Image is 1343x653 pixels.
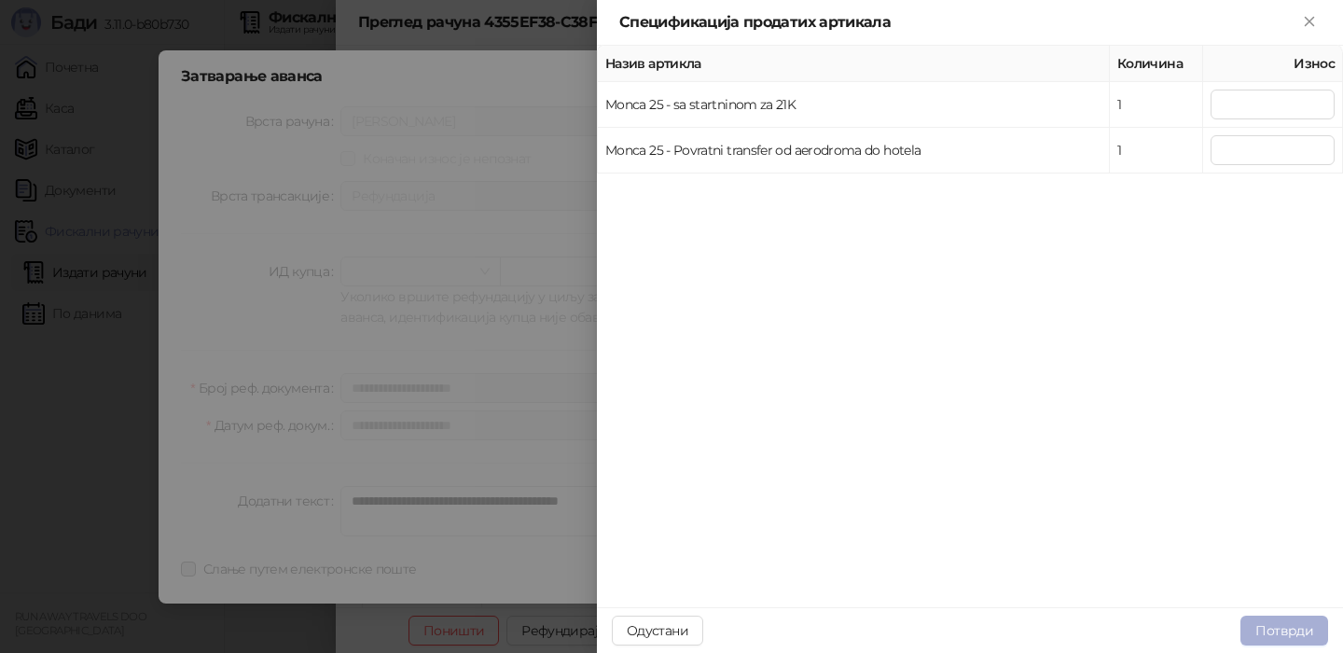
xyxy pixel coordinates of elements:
th: Количина [1110,46,1203,82]
button: Close [1298,11,1321,34]
div: Спецификација продатих артикала [619,11,1298,34]
td: 1 [1110,82,1203,128]
th: Назив артикла [598,46,1110,82]
button: Потврди [1240,616,1328,646]
td: Monca 25 - sa startninom za 21K [598,82,1110,128]
td: Monca 25 - Povratni transfer od aerodroma do hotela [598,128,1110,174]
th: Износ [1203,46,1343,82]
td: 1 [1110,128,1203,174]
button: Одустани [612,616,703,646]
